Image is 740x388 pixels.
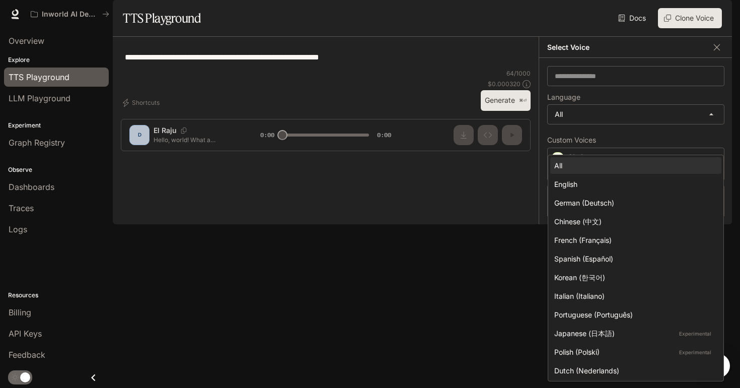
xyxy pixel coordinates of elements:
div: German (Deutsch) [554,198,713,208]
div: Portuguese (Português) [554,309,713,320]
div: Japanese (日本語) [554,328,713,339]
div: Italian (Italiano) [554,291,713,301]
div: Chinese (中文) [554,216,713,227]
div: French (Français) [554,235,713,245]
div: All [554,160,713,171]
p: Experimental [677,348,713,357]
div: Polish (Polski) [554,347,713,357]
div: English [554,179,713,189]
div: Dutch (Nederlands) [554,365,713,376]
p: Experimental [677,329,713,338]
div: Spanish (Español) [554,253,713,264]
div: Korean (한국어) [554,272,713,283]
